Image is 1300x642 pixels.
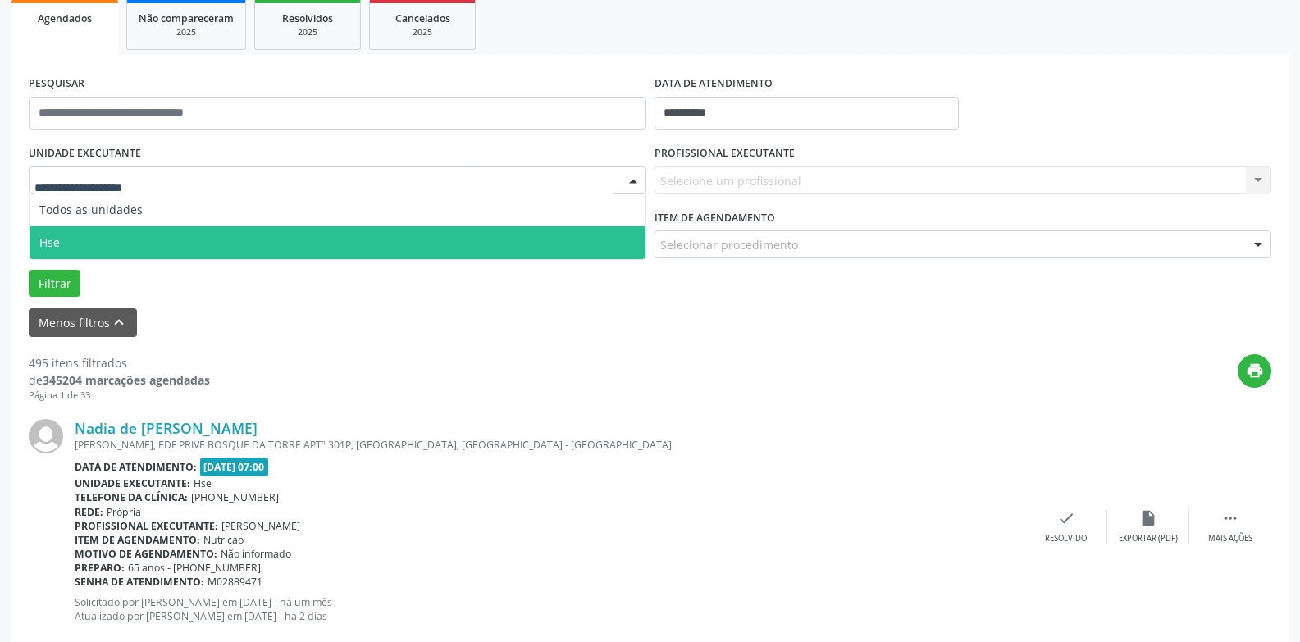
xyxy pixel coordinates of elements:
b: Telefone da clínica: [75,490,188,504]
span: Nutricao [203,533,244,547]
span: Selecionar procedimento [660,236,798,253]
i: insert_drive_file [1139,509,1157,527]
span: Cancelados [395,11,450,25]
button: Filtrar [29,270,80,298]
i: keyboard_arrow_up [110,313,128,331]
span: [PHONE_NUMBER] [191,490,279,504]
strong: 345204 marcações agendadas [43,372,210,388]
img: img [29,419,63,453]
a: Nadia de [PERSON_NAME] [75,419,258,437]
span: M02889471 [208,575,262,589]
i: check [1057,509,1075,527]
span: Resolvidos [282,11,333,25]
b: Profissional executante: [75,519,218,533]
div: 495 itens filtrados [29,354,210,371]
span: [DATE] 07:00 [200,458,269,476]
div: Mais ações [1208,533,1252,544]
div: 2025 [381,26,463,39]
label: PESQUISAR [29,71,84,97]
i: print [1246,362,1264,380]
b: Motivo de agendamento: [75,547,217,561]
button: print [1238,354,1271,388]
button: Menos filtroskeyboard_arrow_up [29,308,137,337]
b: Data de atendimento: [75,460,197,474]
div: Exportar (PDF) [1119,533,1178,544]
b: Rede: [75,505,103,519]
span: [PERSON_NAME] [221,519,300,533]
div: de [29,371,210,389]
b: Preparo: [75,561,125,575]
div: 2025 [139,26,234,39]
b: Senha de atendimento: [75,575,204,589]
label: Item de agendamento [655,205,775,230]
i:  [1221,509,1239,527]
span: Agendados [38,11,92,25]
span: Hse [194,476,212,490]
span: Não informado [221,547,291,561]
div: Página 1 de 33 [29,389,210,403]
span: Hse [39,234,60,250]
div: 2025 [267,26,349,39]
span: Todos as unidades [39,202,143,217]
b: Item de agendamento: [75,533,200,547]
b: Unidade executante: [75,476,190,490]
label: UNIDADE EXECUTANTE [29,141,141,166]
p: Solicitado por [PERSON_NAME] em [DATE] - há um mês Atualizado por [PERSON_NAME] em [DATE] - há 2 ... [75,595,1025,623]
span: 65 anos - [PHONE_NUMBER] [128,561,261,575]
div: Resolvido [1045,533,1087,544]
label: DATA DE ATENDIMENTO [655,71,773,97]
span: Própria [107,505,141,519]
label: PROFISSIONAL EXECUTANTE [655,141,795,166]
div: [PERSON_NAME], EDF PRIVE BOSQUE DA TORRE APTº 301P, [GEOGRAPHIC_DATA], [GEOGRAPHIC_DATA] - [GEOGR... [75,438,1025,452]
span: Não compareceram [139,11,234,25]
